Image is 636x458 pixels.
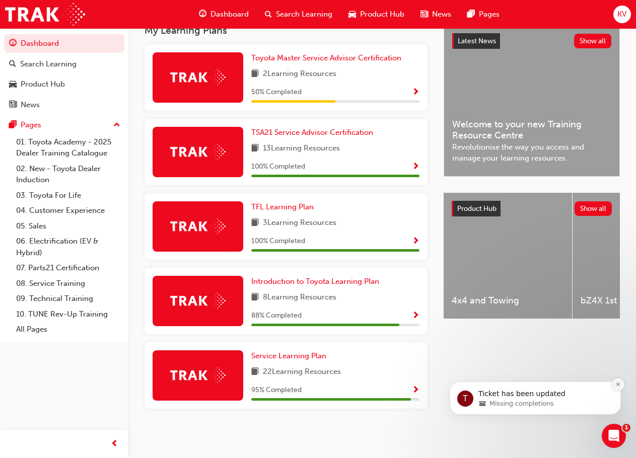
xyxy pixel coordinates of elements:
[21,119,41,131] div: Pages
[457,204,497,213] span: Product Hub
[177,5,195,23] div: Close
[263,142,340,155] span: 13 Learning Resources
[12,188,124,203] a: 03. Toyota For Life
[412,163,419,172] span: Show Progress
[23,72,39,89] div: Profile image for Trak
[4,55,124,73] a: Search Learning
[251,128,373,137] span: TSA21 Service Advisor Certification
[10,73,191,84] div: Waiting on you • 17m ago
[251,351,326,360] span: Service Learning Plan
[251,127,377,138] a: TSA21 Service Advisor Certification
[251,68,259,81] span: book-icon
[251,53,401,62] span: Toyota Master Service Advisor Certification
[412,384,419,397] button: Show Progress
[4,116,124,134] button: Pages
[47,5,156,22] h1: Missing completions
[251,201,318,213] a: TFL Learning Plan
[251,366,259,378] span: book-icon
[170,218,226,234] img: Trak
[251,202,314,211] span: TFL Learning Plan
[20,149,169,170] p: [EMAIL_ADDRESS][PERSON_NAME][DOMAIN_NAME]
[12,234,124,260] a: 06. Electrification (EV & Hybrid)
[263,291,336,304] span: 8 Learning Resources
[251,385,302,396] span: 95 % Completed
[21,79,65,90] div: Product Hub
[479,9,500,20] span: Pages
[10,190,45,198] strong: Ticket ID
[12,322,124,337] a: All Pages
[251,276,383,287] a: Introduction to Toyota Learning Plan
[575,201,612,216] button: Show all
[251,217,259,230] span: book-icon
[177,60,190,73] button: Dismiss notification
[444,25,620,177] a: Latest NewsShow allWelcome to your new Training Resource CentreRevolutionise the way you access a...
[9,60,16,69] span: search-icon
[412,237,419,246] span: Show Progress
[412,86,419,99] button: Show Progress
[4,96,124,114] a: News
[412,235,419,248] button: Show Progress
[263,217,336,230] span: 3 Learning Resources
[210,9,249,20] span: Dashboard
[251,142,259,155] span: book-icon
[199,8,206,21] span: guage-icon
[412,4,459,25] a: news-iconNews
[10,200,191,210] p: #5146
[251,291,259,304] span: book-icon
[15,63,186,97] div: ticket update from Trak, 17m ago. Missing completions
[145,25,428,36] h3: My Learning Plans
[251,87,302,98] span: 50 % Completed
[251,310,302,322] span: 88 % Completed
[412,161,419,173] button: Show Progress
[452,295,564,307] span: 4x4 and Towing
[170,367,226,383] img: Trak
[622,424,630,432] span: 1
[452,33,611,49] a: Latest NewsShow all
[170,69,226,85] img: Trak
[263,68,336,81] span: 2 Learning Resources
[20,58,77,70] div: Search Learning
[251,52,405,64] a: Toyota Master Service Advisor Certification
[602,424,626,448] iframe: Intercom live chat
[170,144,226,160] img: Trak
[4,34,124,53] a: Dashboard
[12,291,124,307] a: 09. Technical Training
[467,8,475,21] span: pages-icon
[265,8,272,21] span: search-icon
[617,9,626,20] span: KV
[458,37,496,45] span: Latest News
[9,101,17,110] span: news-icon
[412,310,419,322] button: Show Progress
[44,71,174,81] p: Ticket has been updated
[251,350,330,362] a: Service Learning Plan
[412,386,419,395] span: Show Progress
[452,119,611,141] span: Welcome to your new Training Resource Centre
[9,39,17,48] span: guage-icon
[251,277,379,286] span: Introduction to Toyota Learning Plan
[420,8,428,21] span: news-icon
[251,236,305,247] span: 100 % Completed
[5,3,85,26] img: Trak
[452,141,611,164] span: Revolutionise the way you access and manage your learning resources.
[9,80,17,89] span: car-icon
[7,4,26,23] button: go back
[170,293,226,309] img: Trak
[574,34,612,48] button: Show all
[360,9,404,20] span: Product Hub
[435,318,636,431] iframe: Intercom notifications message
[340,4,412,25] a: car-iconProduct Hub
[113,119,120,132] span: up-icon
[452,201,612,217] a: Product HubShow all
[4,75,124,94] a: Product Hub
[85,36,117,68] div: Profile image for Trak
[21,99,40,111] div: News
[432,9,451,20] span: News
[10,86,191,96] p: Trak needs more information
[12,276,124,291] a: 08. Service Training
[191,4,257,25] a: guage-iconDashboard
[251,161,305,173] span: 100 % Completed
[412,88,419,97] span: Show Progress
[12,203,124,218] a: 04. Customer Experience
